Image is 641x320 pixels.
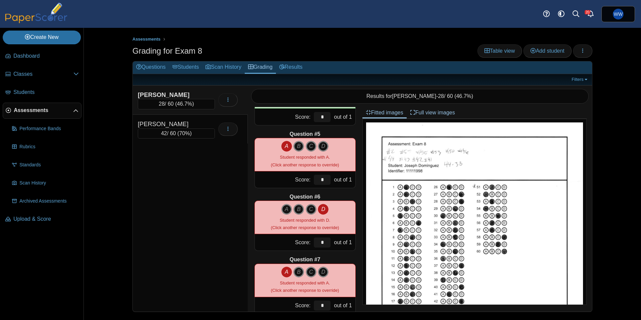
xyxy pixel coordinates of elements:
span: 28 [438,93,444,99]
span: Student responded with A. [280,155,330,160]
small: (Click another response to override) [271,155,339,167]
a: Create New [3,31,81,44]
span: [PERSON_NAME] [392,93,436,99]
span: Student responded with A. [280,280,330,285]
span: Students [13,89,79,96]
small: (Click another response to override) [271,280,339,293]
small: (Click another response to override) [271,218,339,230]
div: [PERSON_NAME] [138,120,205,128]
span: Student responded with D. [280,218,330,223]
div: / 60 ( ) [138,128,215,139]
i: B [293,204,304,215]
span: William Whitney [614,12,623,16]
img: PaperScorer [3,3,70,23]
span: 46.7% [456,93,471,99]
div: / 60 ( ) [138,99,215,109]
a: William Whitney [601,6,635,22]
a: Upload & Score [3,211,81,227]
b: Question #7 [290,256,320,263]
a: Dashboard [3,48,81,64]
a: Add student [523,44,571,58]
i: D [318,141,329,152]
a: Full view images [407,107,458,118]
i: D [318,204,329,215]
a: Students [169,61,202,74]
span: Table view [484,48,515,54]
span: Assessments [132,37,161,42]
a: Scan History [9,175,81,191]
a: PaperScorer [3,18,70,24]
span: Upload & Score [13,215,79,223]
a: Standards [9,157,81,173]
a: Assessments [131,35,162,44]
i: B [293,141,304,152]
i: A [281,267,292,277]
div: Results for - / 60 ( ) [251,89,589,104]
a: Filters [570,76,590,83]
div: [PERSON_NAME] [138,91,205,99]
a: Fitted images [362,107,407,118]
div: out of 1 [332,234,355,251]
i: B [293,267,304,277]
a: Assessments [3,103,81,119]
div: Score: [255,234,312,251]
a: Questions [133,61,169,74]
a: Classes [3,66,81,83]
div: out of 1 [332,109,355,125]
div: Score: [255,171,312,188]
span: Performance Bands [19,125,79,132]
span: 42 [161,130,167,136]
span: William Whitney [613,9,624,19]
i: D [318,267,329,277]
h1: Grading for Exam 8 [132,45,202,57]
a: Table view [477,44,522,58]
b: Question #6 [290,193,320,201]
i: A [281,204,292,215]
span: Assessments [14,107,73,114]
span: Dashboard [13,52,79,60]
i: A [281,141,292,152]
span: Rubrics [19,144,79,150]
span: 46.7% [177,101,192,107]
a: Students [3,85,81,101]
a: Scan History [202,61,245,74]
div: out of 1 [332,171,355,188]
i: C [306,141,316,152]
span: 28 [159,101,165,107]
i: C [306,267,316,277]
span: Add student [530,48,564,54]
a: Performance Bands [9,121,81,137]
a: Grading [245,61,276,74]
span: Classes [13,70,73,78]
a: Alerts [583,7,598,21]
a: Rubrics [9,139,81,155]
div: out of 1 [332,297,355,314]
span: Standards [19,162,79,168]
b: Question #5 [290,130,320,138]
span: Scan History [19,180,79,186]
a: Results [276,61,306,74]
i: C [306,204,316,215]
div: Score: [255,297,312,314]
span: 70% [179,130,190,136]
span: Archived Assessments [19,198,79,205]
a: Archived Assessments [9,193,81,209]
div: Score: [255,109,312,125]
